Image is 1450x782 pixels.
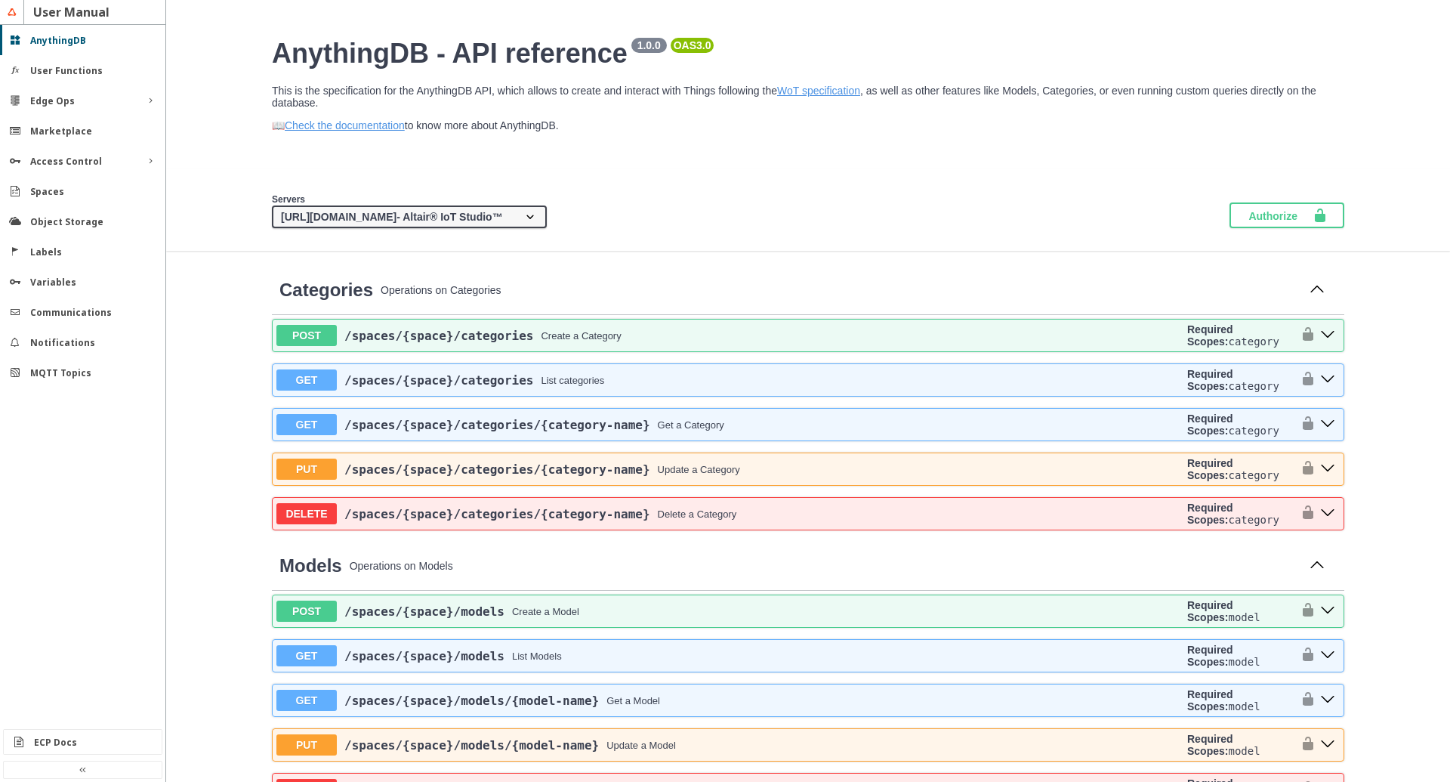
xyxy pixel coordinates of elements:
span: GET [276,369,337,391]
div: Create a Category [541,330,621,342]
div: Update a Model [606,740,676,751]
a: Models [279,555,342,576]
span: /spaces /{space} /categories /{category-name} [344,462,650,477]
h2: AnythingDB - API reference [272,38,1344,70]
button: authorization button unlocked [1293,413,1316,437]
a: /spaces/{space}/categories [344,329,533,343]
button: GET/spaces/{space}/categories/{category-name}Get a Category [276,414,1181,435]
span: PUT [276,734,337,756]
code: model [1228,700,1260,712]
b: Required Scopes: [1187,368,1233,392]
button: authorization button unlocked [1293,599,1316,623]
button: authorization button unlocked [1293,368,1316,392]
span: PUT [276,459,337,480]
button: DELETE/spaces/{space}/categories/{category-name}Delete a Category [276,503,1181,524]
a: Categories [279,280,373,301]
code: category [1228,335,1279,348]
span: GET [276,414,337,435]
a: /spaces/{space}/models [344,604,504,619]
button: get ​/spaces​/{space}​/models​/{model-name} [1316,691,1340,710]
span: /spaces /{space} /categories [344,373,533,388]
b: Required Scopes: [1187,688,1233,712]
p: Operations on Models [350,560,1297,572]
div: Update a Category [658,464,740,475]
div: Get a Category [658,419,724,431]
span: GET [276,645,337,666]
span: Servers [272,194,305,205]
div: Get a Model [606,695,660,706]
a: /spaces/{space}/categories/{category-name} [344,418,650,432]
b: Required Scopes: [1187,502,1233,526]
span: /spaces /{space} /categories /{category-name} [344,507,650,521]
span: POST [276,601,337,622]
b: Required Scopes: [1187,413,1233,437]
button: GET/spaces/{space}/models/{model-name}Get a Model [276,690,1181,711]
button: authorization button unlocked [1293,457,1316,481]
div: Create a Model [512,606,579,617]
code: category [1228,514,1279,526]
a: /spaces/{space}/categories [344,373,533,388]
a: WoT specification [777,85,860,97]
button: put ​/spaces​/{space}​/models​/{model-name} [1316,735,1340,755]
code: category [1228,425,1279,437]
p: Operations on Categories [381,284,1297,296]
a: /spaces/{space}/models/{model-name} [344,738,599,753]
button: Collapse operation [1305,279,1329,301]
button: Collapse operation [1305,555,1329,577]
b: Required Scopes: [1187,599,1233,623]
span: /spaces /{space} /models /{model-name} [344,694,599,708]
button: get ​/spaces​/{space}​/categories​/{category-name} [1316,415,1340,434]
span: /spaces /{space} /categories /{category-name} [344,418,650,432]
p: This is the specification for the AnythingDB API, which allows to create and interact with Things... [272,85,1344,109]
b: Required Scopes: [1187,733,1233,757]
b: Required Scopes: [1187,323,1233,348]
div: Delete a Category [658,508,737,520]
button: authorization button unlocked [1293,323,1316,348]
span: Categories [279,280,373,300]
button: PUT/spaces/{space}/categories/{category-name}Update a Category [276,459,1181,480]
button: post ​/spaces​/{space}​/models [1316,601,1340,621]
button: authorization button unlocked [1293,733,1316,757]
code: category [1228,469,1279,481]
pre: OAS 3.0 [674,39,711,51]
button: PUT/spaces/{space}/models/{model-name}Update a Model [276,734,1181,756]
button: authorization button unlocked [1293,688,1316,712]
button: Authorize [1229,202,1344,228]
button: post ​/spaces​/{space}​/categories [1316,326,1340,345]
button: get ​/spaces​/{space}​/models [1316,646,1340,666]
code: model [1228,611,1260,623]
span: /spaces /{space} /models [344,604,504,619]
pre: 1.0.0 [634,39,664,51]
code: model [1228,656,1260,668]
a: /spaces/{space}/categories/{category-name} [344,462,650,477]
button: authorization button unlocked [1293,502,1316,526]
span: /spaces /{space} /models [344,649,504,663]
b: Required Scopes: [1187,644,1233,668]
code: category [1228,380,1279,392]
span: /spaces /{space} /models /{model-name} [344,738,599,753]
button: get ​/spaces​/{space}​/categories [1316,370,1340,390]
span: DELETE [276,503,337,524]
button: GET/spaces/{space}/categoriesList categories [276,369,1181,391]
span: /spaces /{space} /categories [344,329,533,343]
div: List categories [541,375,604,386]
button: authorization button unlocked [1293,644,1316,668]
button: GET/spaces/{space}/modelsList Models [276,645,1181,666]
div: List Models [512,651,562,662]
code: model [1228,745,1260,757]
b: Required Scopes: [1187,457,1233,481]
a: /spaces/{space}/models [344,649,504,663]
button: POST/spaces/{space}/categoriesCreate a Category [276,325,1181,346]
button: delete ​/spaces​/{space}​/categories​/{category-name} [1316,504,1340,524]
button: POST/spaces/{space}/modelsCreate a Model [276,601,1181,622]
span: POST [276,325,337,346]
span: GET [276,690,337,711]
p: 📖 to know more about AnythingDB. [272,119,1344,131]
a: /spaces/{space}/categories/{category-name} [344,507,650,521]
button: put ​/spaces​/{space}​/categories​/{category-name} [1316,459,1340,479]
a: /spaces/{space}/models/{model-name} [344,694,599,708]
span: Authorize [1248,208,1313,223]
a: Check the documentation [285,119,405,131]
